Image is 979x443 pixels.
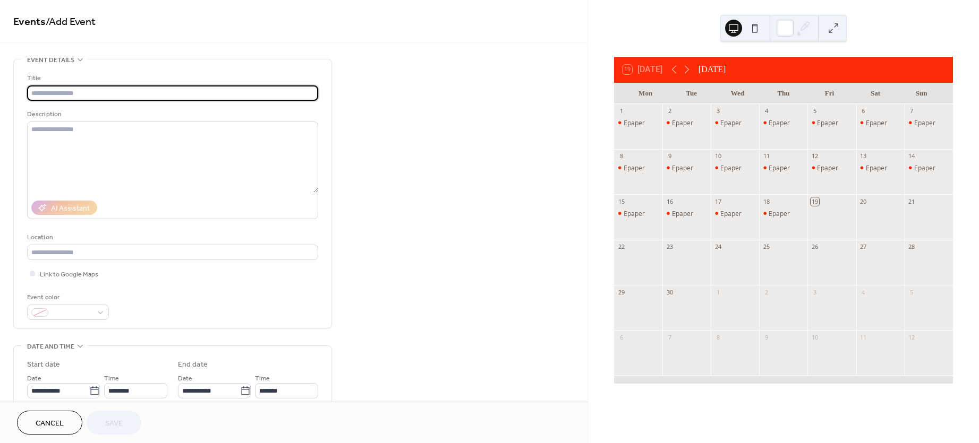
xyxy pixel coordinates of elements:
[859,288,867,296] div: 4
[914,118,935,127] div: Epaper
[859,333,867,341] div: 11
[714,152,722,160] div: 10
[617,152,625,160] div: 8
[255,373,270,384] span: Time
[617,333,625,341] div: 6
[759,209,807,218] div: Epaper
[714,197,722,205] div: 17
[908,243,916,251] div: 28
[27,373,41,384] span: Date
[666,152,674,160] div: 9
[714,288,722,296] div: 1
[672,118,693,127] div: Epaper
[614,163,662,172] div: Epaper
[714,83,761,104] div: Wed
[27,109,316,120] div: Description
[178,359,208,370] div: End date
[714,107,722,115] div: 3
[817,163,838,172] div: Epaper
[811,197,819,205] div: 19
[762,107,770,115] div: 4
[807,163,856,172] div: Epaper
[672,163,693,172] div: Epaper
[617,243,625,251] div: 22
[624,163,645,172] div: Epaper
[624,209,645,218] div: Epaper
[866,163,887,172] div: Epaper
[817,118,838,127] div: Epaper
[905,118,953,127] div: Epaper
[811,243,819,251] div: 26
[699,63,726,76] div: [DATE]
[36,418,64,429] span: Cancel
[908,107,916,115] div: 7
[666,333,674,341] div: 7
[762,333,770,341] div: 9
[27,359,60,370] div: Start date
[27,341,74,352] span: Date and time
[672,209,693,218] div: Epaper
[666,107,674,115] div: 2
[908,197,916,205] div: 21
[666,288,674,296] div: 30
[759,118,807,127] div: Epaper
[714,243,722,251] div: 24
[668,83,714,104] div: Tue
[623,83,669,104] div: Mon
[720,209,742,218] div: Epaper
[762,288,770,296] div: 2
[720,118,742,127] div: Epaper
[614,118,662,127] div: Epaper
[806,83,853,104] div: Fri
[769,118,790,127] div: Epaper
[17,411,82,435] button: Cancel
[856,163,905,172] div: Epaper
[853,83,899,104] div: Sat
[859,152,867,160] div: 13
[40,269,98,280] span: Link to Google Maps
[662,209,711,218] div: Epaper
[811,107,819,115] div: 5
[859,107,867,115] div: 6
[617,107,625,115] div: 1
[762,243,770,251] div: 25
[13,12,46,32] a: Events
[905,163,953,172] div: Epaper
[27,292,107,303] div: Event color
[762,152,770,160] div: 11
[617,197,625,205] div: 15
[46,12,96,32] span: / Add Event
[666,197,674,205] div: 16
[908,288,916,296] div: 5
[27,232,316,243] div: Location
[769,209,790,218] div: Epaper
[914,163,935,172] div: Epaper
[898,83,944,104] div: Sun
[759,163,807,172] div: Epaper
[711,209,759,218] div: Epaper
[711,163,759,172] div: Epaper
[856,118,905,127] div: Epaper
[624,118,645,127] div: Epaper
[807,118,856,127] div: Epaper
[811,152,819,160] div: 12
[662,118,711,127] div: Epaper
[859,197,867,205] div: 20
[711,118,759,127] div: Epaper
[908,333,916,341] div: 12
[714,333,722,341] div: 8
[769,163,790,172] div: Epaper
[27,73,316,84] div: Title
[811,333,819,341] div: 10
[662,163,711,172] div: Epaper
[27,55,74,66] span: Event details
[178,373,192,384] span: Date
[666,243,674,251] div: 23
[104,373,119,384] span: Time
[720,163,742,172] div: Epaper
[908,152,916,160] div: 14
[866,118,887,127] div: Epaper
[761,83,807,104] div: Thu
[762,197,770,205] div: 18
